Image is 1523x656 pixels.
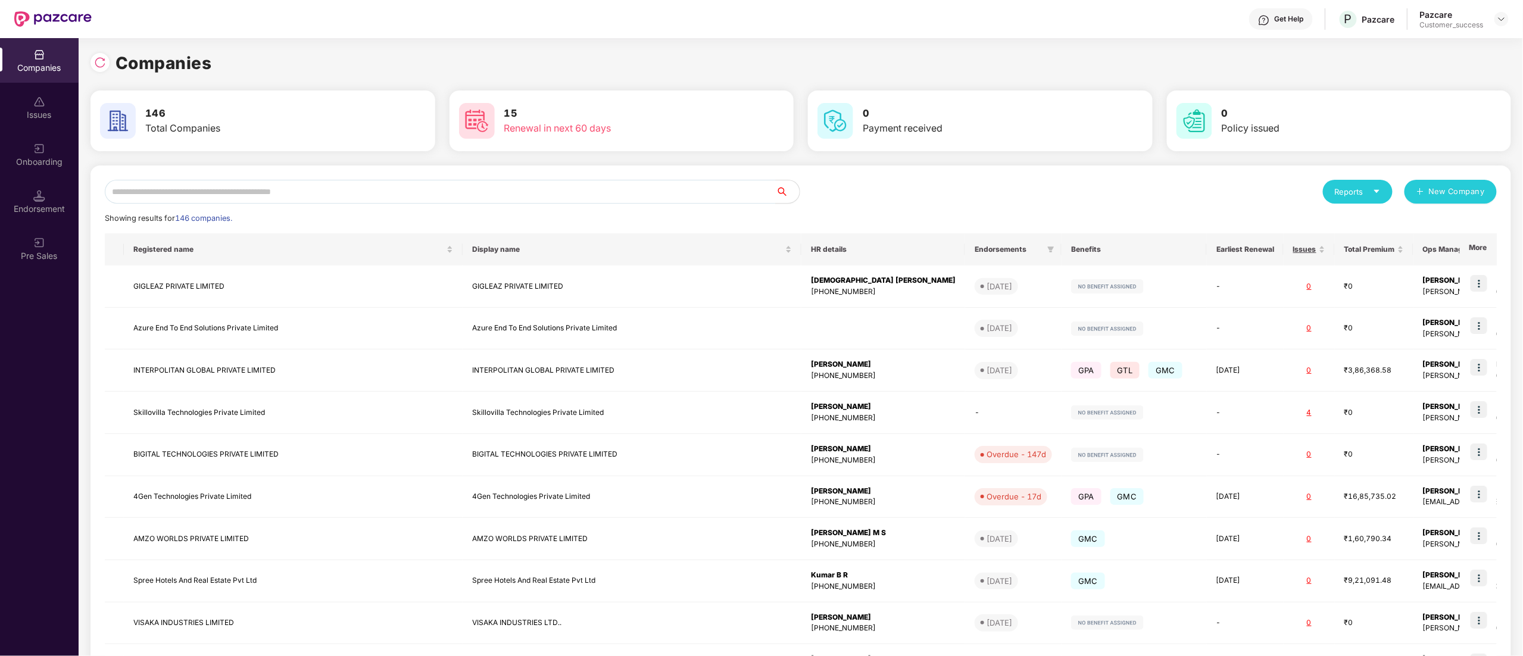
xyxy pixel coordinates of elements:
div: Overdue - 147d [987,448,1046,460]
img: icon [1471,401,1487,418]
img: icon [1471,359,1487,376]
img: svg+xml;base64,PHN2ZyB4bWxucz0iaHR0cDovL3d3dy53My5vcmcvMjAwMC9zdmciIHdpZHRoPSI2MCIgaGVpZ2h0PSI2MC... [100,103,136,139]
h3: 146 [145,106,359,121]
td: - [1207,434,1284,476]
img: svg+xml;base64,PHN2ZyB4bWxucz0iaHR0cDovL3d3dy53My5vcmcvMjAwMC9zdmciIHdpZHRoPSIxMjIiIGhlaWdodD0iMj... [1071,405,1144,420]
img: svg+xml;base64,PHN2ZyB3aWR0aD0iMTQuNSIgaGVpZ2h0PSIxNC41IiB2aWV3Qm94PSIwIDAgMTYgMTYiIGZpbGw9Im5vbm... [33,190,45,202]
div: [PERSON_NAME] M S [811,527,956,539]
th: Total Premium [1335,233,1413,265]
div: [PHONE_NUMBER] [811,370,956,382]
span: caret-down [1373,188,1381,195]
img: icon [1471,612,1487,629]
span: Issues [1293,245,1316,254]
div: ₹0 [1344,449,1404,460]
img: svg+xml;base64,PHN2ZyB4bWxucz0iaHR0cDovL3d3dy53My5vcmcvMjAwMC9zdmciIHdpZHRoPSIxMjIiIGhlaWdodD0iMj... [1071,321,1144,336]
div: [PERSON_NAME] [811,443,956,455]
th: Registered name [124,233,463,265]
span: GMC [1110,488,1144,505]
div: Pazcare [1362,14,1395,25]
td: GIGLEAZ PRIVATE LIMITED [463,265,801,308]
div: [PERSON_NAME] [811,612,956,623]
div: [PERSON_NAME] [811,401,956,413]
td: [DATE] [1207,349,1284,392]
td: AMZO WORLDS PRIVATE LIMITED [463,518,801,560]
div: [PHONE_NUMBER] [811,539,956,550]
h1: Companies [116,50,212,76]
button: plusNew Company [1405,180,1497,204]
th: HR details [801,233,965,265]
span: GTL [1110,362,1140,379]
div: [PHONE_NUMBER] [811,581,956,592]
div: ₹0 [1344,617,1404,629]
div: Customer_success [1420,20,1484,30]
div: ₹16,85,735.02 [1344,491,1404,502]
th: Earliest Renewal [1207,233,1284,265]
td: Azure End To End Solutions Private Limited [124,308,463,350]
div: 0 [1293,575,1325,586]
th: More [1460,233,1497,265]
div: [DATE] [987,617,1012,629]
div: Payment received [863,121,1076,136]
div: Reports [1335,186,1381,198]
div: [DATE] [987,533,1012,545]
div: [PHONE_NUMBER] [811,496,956,508]
div: 0 [1293,281,1325,292]
div: ₹9,21,091.48 [1344,575,1404,586]
span: GPA [1071,488,1101,505]
img: svg+xml;base64,PHN2ZyBpZD0iUmVsb2FkLTMyeDMyIiB4bWxucz0iaHR0cDovL3d3dy53My5vcmcvMjAwMC9zdmciIHdpZH... [94,57,106,68]
td: - [1207,308,1284,350]
td: Spree Hotels And Real Estate Pvt Ltd [124,560,463,602]
div: 0 [1293,449,1325,460]
div: 0 [1293,533,1325,545]
span: plus [1416,188,1424,197]
img: svg+xml;base64,PHN2ZyB4bWxucz0iaHR0cDovL3d3dy53My5vcmcvMjAwMC9zdmciIHdpZHRoPSIxMjIiIGhlaWdodD0iMj... [1071,448,1144,462]
div: [DEMOGRAPHIC_DATA] [PERSON_NAME] [811,275,956,286]
div: [PERSON_NAME] [811,486,956,497]
h3: 0 [863,106,1076,121]
span: GMC [1149,362,1182,379]
img: svg+xml;base64,PHN2ZyB3aWR0aD0iMjAiIGhlaWdodD0iMjAiIHZpZXdCb3g9IjAgMCAyMCAyMCIgZmlsbD0ibm9uZSIgeG... [33,143,45,155]
img: svg+xml;base64,PHN2ZyB4bWxucz0iaHR0cDovL3d3dy53My5vcmcvMjAwMC9zdmciIHdpZHRoPSI2MCIgaGVpZ2h0PSI2MC... [817,103,853,139]
div: ₹1,60,790.34 [1344,533,1404,545]
img: svg+xml;base64,PHN2ZyB4bWxucz0iaHR0cDovL3d3dy53My5vcmcvMjAwMC9zdmciIHdpZHRoPSI2MCIgaGVpZ2h0PSI2MC... [1176,103,1212,139]
td: AMZO WORLDS PRIVATE LIMITED [124,518,463,560]
span: 146 companies. [175,214,232,223]
span: Total Premium [1344,245,1395,254]
div: [PHONE_NUMBER] [811,455,956,466]
img: svg+xml;base64,PHN2ZyB4bWxucz0iaHR0cDovL3d3dy53My5vcmcvMjAwMC9zdmciIHdpZHRoPSIxMjIiIGhlaWdodD0iMj... [1071,616,1144,630]
td: INTERPOLITAN GLOBAL PRIVATE LIMITED [124,349,463,392]
div: Total Companies [145,121,359,136]
td: Skillovilla Technologies Private Limited [124,392,463,434]
td: - [1207,265,1284,308]
td: [DATE] [1207,476,1284,518]
td: 4Gen Technologies Private Limited [124,476,463,518]
img: icon [1471,486,1487,502]
div: [DATE] [987,575,1012,587]
div: 4 [1293,407,1325,418]
div: Policy issued [1222,121,1435,136]
div: [DATE] [987,364,1012,376]
span: P [1344,12,1352,26]
img: New Pazcare Logo [14,11,92,27]
img: svg+xml;base64,PHN2ZyB4bWxucz0iaHR0cDovL3d3dy53My5vcmcvMjAwMC9zdmciIHdpZHRoPSI2MCIgaGVpZ2h0PSI2MC... [459,103,495,139]
span: GMC [1071,530,1105,547]
td: [DATE] [1207,518,1284,560]
div: [DATE] [987,322,1012,334]
div: Pazcare [1420,9,1484,20]
img: icon [1471,317,1487,334]
img: svg+xml;base64,PHN2ZyB3aWR0aD0iMjAiIGhlaWdodD0iMjAiIHZpZXdCb3g9IjAgMCAyMCAyMCIgZmlsbD0ibm9uZSIgeG... [33,237,45,249]
h3: 0 [1222,106,1435,121]
span: Endorsements [975,245,1043,254]
button: search [775,180,800,204]
th: Benefits [1062,233,1207,265]
img: svg+xml;base64,PHN2ZyB4bWxucz0iaHR0cDovL3d3dy53My5vcmcvMjAwMC9zdmciIHdpZHRoPSIxMjIiIGhlaWdodD0iMj... [1071,279,1144,293]
div: Renewal in next 60 days [504,121,718,136]
div: 0 [1293,491,1325,502]
img: icon [1471,570,1487,586]
h3: 15 [504,106,718,121]
td: VISAKA INDUSTRIES LTD.. [463,602,801,645]
span: Showing results for [105,214,232,223]
div: [PERSON_NAME] [811,359,956,370]
div: [DATE] [987,280,1012,292]
span: search [775,187,800,196]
